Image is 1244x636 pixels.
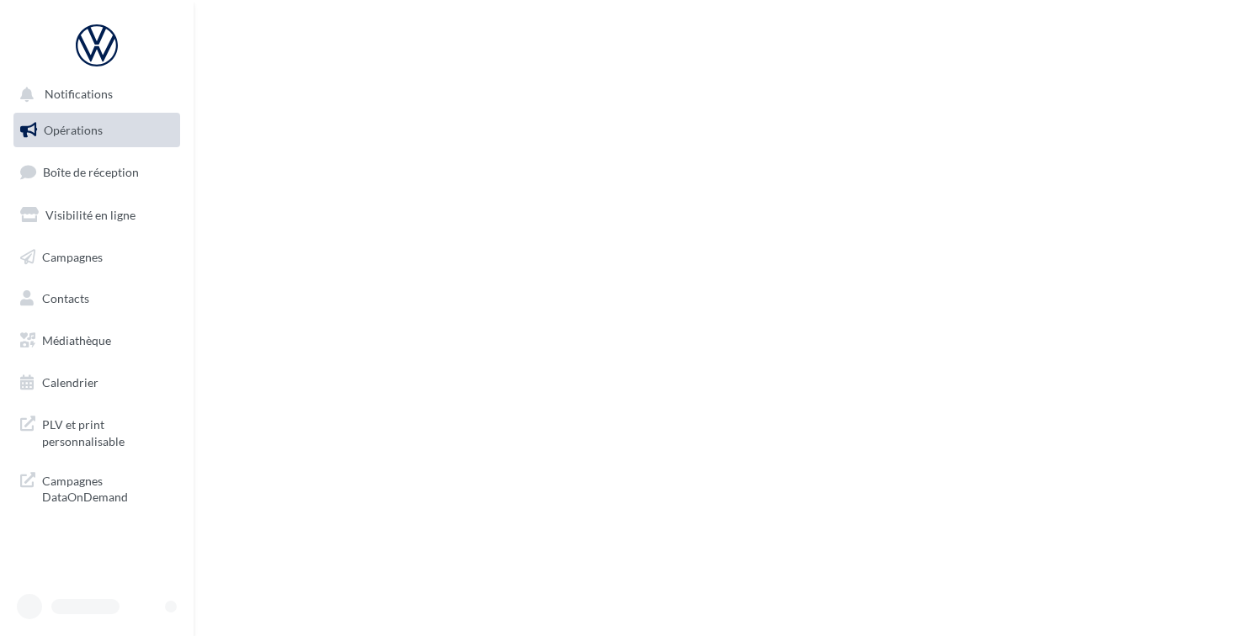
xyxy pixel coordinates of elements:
[10,240,183,275] a: Campagnes
[42,375,98,390] span: Calendrier
[10,365,183,400] a: Calendrier
[10,198,183,233] a: Visibilité en ligne
[10,154,183,190] a: Boîte de réception
[10,463,183,512] a: Campagnes DataOnDemand
[10,323,183,358] a: Médiathèque
[10,113,183,148] a: Opérations
[10,406,183,456] a: PLV et print personnalisable
[42,413,173,449] span: PLV et print personnalisable
[42,249,103,263] span: Campagnes
[43,165,139,179] span: Boîte de réception
[42,333,111,347] span: Médiathèque
[42,291,89,305] span: Contacts
[44,123,103,137] span: Opérations
[45,208,136,222] span: Visibilité en ligne
[10,281,183,316] a: Contacts
[42,469,173,506] span: Campagnes DataOnDemand
[45,87,113,102] span: Notifications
